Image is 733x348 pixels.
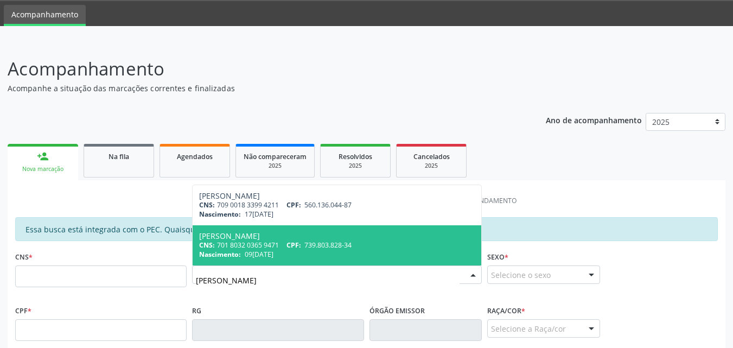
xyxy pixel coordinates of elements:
[8,55,510,83] p: Acompanhamento
[413,152,450,161] span: Cancelados
[244,162,307,170] div: 2025
[109,152,129,161] span: Na fila
[546,113,642,126] p: Ano de acompanhamento
[286,241,301,250] span: CPF:
[245,210,273,219] span: 17[DATE]
[369,302,425,319] label: Órgão emissor
[404,162,458,170] div: 2025
[286,200,301,210] span: CPF:
[177,152,213,161] span: Agendados
[196,269,460,291] input: Busque pelo nome (ou informe CNS ou CPF ao lado)
[304,200,352,210] span: 560.136.044-87
[199,232,475,241] div: [PERSON_NAME]
[4,5,86,26] a: Acompanhamento
[15,249,33,265] label: CNS
[199,241,475,250] div: 701 8032 0365 9471
[339,152,372,161] span: Resolvidos
[199,210,241,219] span: Nascimento:
[199,200,215,210] span: CNS:
[15,165,71,173] div: Nova marcação
[491,323,566,334] span: Selecione a Raça/cor
[244,152,307,161] span: Não compareceram
[37,150,49,162] div: person_add
[487,249,508,265] label: Sexo
[487,302,525,319] label: Raça/cor
[8,83,510,94] p: Acompanhe a situação das marcações correntes e finalizadas
[15,217,718,241] div: Essa busca está integrada com o PEC. Quaisquer inconsistências nas informações devem ser corrigid...
[304,241,352,250] span: 739.803.828-34
[199,250,241,259] span: Nascimento:
[245,250,273,259] span: 09[DATE]
[199,192,475,200] div: [PERSON_NAME]
[199,200,475,210] div: 709 0018 3399 4211
[328,162,383,170] div: 2025
[199,241,215,250] span: CNS:
[192,302,201,319] label: RG
[491,269,551,281] span: Selecione o sexo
